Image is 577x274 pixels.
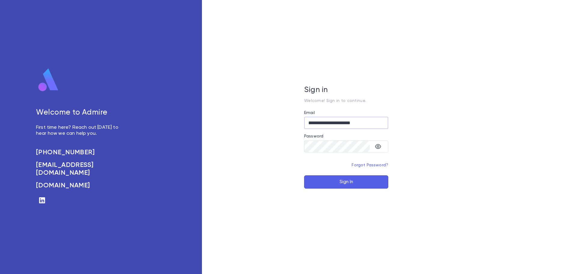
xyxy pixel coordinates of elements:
[304,134,323,139] label: Password
[304,175,388,189] button: Sign In
[36,182,125,189] a: [DOMAIN_NAME]
[304,110,315,115] label: Email
[304,98,388,103] p: Welcome! Sign in to continue.
[36,161,125,177] a: [EMAIL_ADDRESS][DOMAIN_NAME]
[352,163,388,167] a: Forgot Password?
[36,125,125,137] p: First time here? Reach out [DATE] to hear how we can help you.
[36,68,61,92] img: logo
[372,140,384,152] button: toggle password visibility
[304,86,388,95] h5: Sign in
[36,108,125,117] h5: Welcome to Admire
[36,149,125,156] a: [PHONE_NUMBER]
